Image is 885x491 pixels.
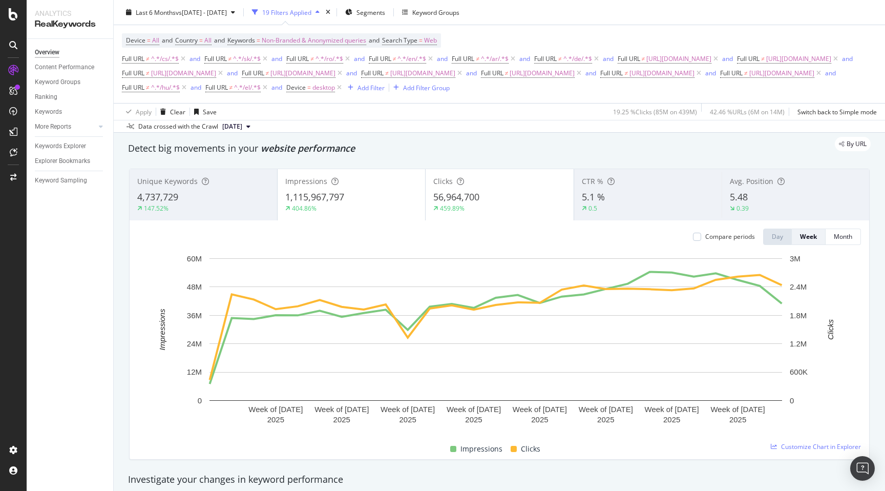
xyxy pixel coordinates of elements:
span: Impressions [460,443,502,455]
span: ≠ [146,54,150,63]
span: ^.*/el/.*$ [234,80,261,95]
div: 19.25 % Clicks ( 85M on 439M ) [613,107,697,116]
span: ≠ [505,69,509,77]
text: Week of [DATE] [447,405,501,414]
div: Week [800,232,817,241]
span: Full URL [242,69,264,77]
div: and [603,54,614,63]
a: Explorer Bookmarks [35,156,106,167]
span: Full URL [481,69,503,77]
div: 404.86% [292,204,317,213]
span: ≠ [642,54,645,63]
div: Compare periods [705,232,755,241]
text: Week of [DATE] [513,405,567,414]
a: Ranking [35,92,106,103]
span: Full URL [720,69,743,77]
span: [URL][DOMAIN_NAME] [390,66,455,80]
button: and [705,68,716,78]
span: Full URL [286,54,309,63]
text: Week of [DATE] [314,405,369,414]
span: Full URL [204,54,227,63]
span: Full URL [122,54,144,63]
button: Apply [122,104,152,120]
button: and [354,54,365,64]
text: 12M [187,367,202,376]
div: Open Intercom Messenger [850,456,875,481]
span: Clicks [521,443,540,455]
button: Clear [156,104,185,120]
div: and [191,83,201,92]
text: 0 [198,396,202,405]
span: 5.48 [730,191,748,203]
span: Full URL [452,54,474,63]
span: 5.1 % [582,191,605,203]
div: Apply [136,107,152,116]
text: 2025 [663,415,680,424]
button: and [603,54,614,64]
span: vs [DATE] - [DATE] [176,8,227,16]
button: and [825,68,836,78]
span: Country [175,36,198,45]
span: All [152,33,159,48]
div: and [189,54,200,63]
span: [URL][DOMAIN_NAME] [646,52,711,66]
div: Keyword Groups [412,8,459,16]
span: Device [286,83,306,92]
text: 36M [187,311,202,320]
div: and [437,54,448,63]
span: ≠ [761,54,765,63]
text: 24M [187,339,202,348]
button: and [466,68,477,78]
text: Week of [DATE] [579,405,633,414]
span: ≠ [229,83,233,92]
span: = [147,36,151,45]
span: Full URL [122,83,144,92]
a: Customize Chart in Explorer [771,442,861,451]
text: 2025 [597,415,614,424]
div: and [271,54,282,63]
div: 147.52% [144,204,168,213]
span: By URL [847,141,867,147]
span: CTR % [582,176,603,186]
button: and [271,83,282,92]
span: Unique Keywords [137,176,198,186]
span: Full URL [122,69,144,77]
span: ≠ [310,54,314,63]
div: More Reports [35,121,71,132]
text: Week of [DATE] [248,405,303,414]
div: Keyword Groups [35,77,80,88]
button: Week [792,229,826,245]
span: ≠ [624,69,628,77]
span: ≠ [146,83,150,92]
span: Full URL [369,54,391,63]
span: Avg. Position [730,176,773,186]
button: and [437,54,448,64]
div: Keywords [35,107,62,117]
text: 2.4M [790,282,807,291]
button: and [519,54,530,64]
span: Non-Branded & Anonymized queries [262,33,366,48]
span: [URL][DOMAIN_NAME] [629,66,694,80]
button: Save [190,104,217,120]
div: and [227,69,238,77]
span: ≠ [393,54,396,63]
button: Month [826,229,861,245]
div: and [722,54,733,63]
div: Add Filter [357,83,385,92]
span: Device [126,36,145,45]
text: 2025 [399,415,416,424]
button: Add Filter Group [389,81,450,94]
div: Add Filter Group [403,83,450,92]
div: and [354,54,365,63]
a: More Reports [35,121,96,132]
div: Clear [170,107,185,116]
text: 1.2M [790,339,807,348]
div: Overview [35,47,59,58]
span: 56,964,700 [433,191,479,203]
text: 60M [187,254,202,263]
span: 4,737,729 [137,191,178,203]
span: Full URL [205,83,228,92]
span: ≠ [228,54,232,63]
text: 3M [790,254,800,263]
span: and [214,36,225,45]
